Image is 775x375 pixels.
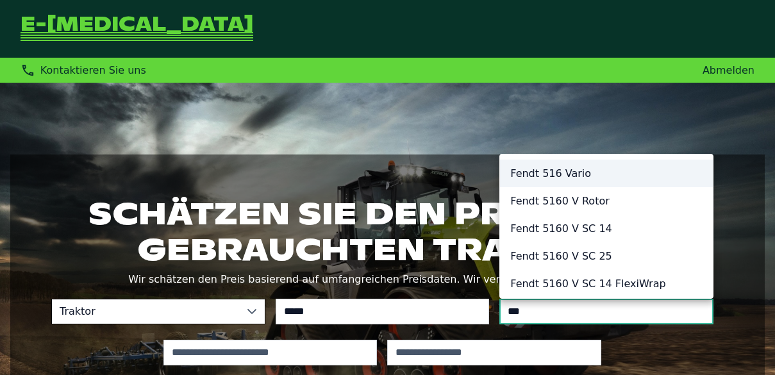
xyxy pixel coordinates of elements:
[51,196,724,267] h1: Schätzen Sie den Preis Ihres gebrauchten Traktors
[500,187,713,215] li: Fendt 5160 V Rotor
[40,64,146,76] span: Kontaktieren Sie uns
[52,299,239,324] span: Traktor
[500,215,713,242] li: Fendt 5160 V SC 14
[51,271,724,288] p: Wir schätzen den Preis basierend auf umfangreichen Preisdaten. Wir verkaufen und liefern ebenfalls.
[500,242,713,270] li: Fendt 5160 V SC 25
[500,160,713,187] li: Fendt 516 Vario
[703,64,754,76] a: Abmelden
[500,297,713,325] li: Fendt 5160 V SC 25 FlexiWrap
[21,63,146,78] div: Kontaktieren Sie uns
[500,154,713,358] ul: Option List
[500,270,713,297] li: Fendt 5160 V SC 14 FlexiWrap
[21,15,253,42] a: Zurück zur Startseite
